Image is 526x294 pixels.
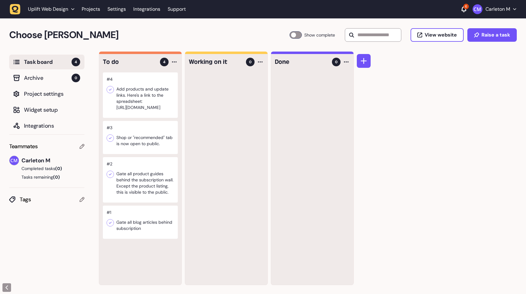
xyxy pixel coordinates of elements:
[473,4,482,14] img: Carleton M
[24,90,80,98] span: Project settings
[463,4,469,9] div: 6
[304,31,335,39] span: Show complete
[9,71,84,85] button: Archive0
[107,4,126,15] a: Settings
[485,6,510,12] p: Carleton M
[24,106,80,114] span: Widget setup
[335,59,337,65] span: 0
[103,58,156,66] h4: To do
[497,265,523,291] iframe: LiveChat chat widget
[168,6,186,12] a: Support
[9,118,84,133] button: Integrations
[28,6,68,12] span: Uplift Web Design
[9,142,38,151] span: Teammates
[10,156,19,165] img: Carleton M
[481,33,510,37] span: Raise a task
[275,58,328,66] h4: Done
[24,58,72,66] span: Task board
[133,4,160,15] a: Integrations
[9,174,84,180] button: Tasks remaining(0)
[55,166,62,171] span: (0)
[9,165,80,172] button: Completed tasks(0)
[425,33,457,37] span: View website
[9,87,84,101] button: Project settings
[72,58,80,66] span: 4
[21,156,84,165] span: Carleton M
[24,74,72,82] span: Archive
[189,58,242,66] h4: Working on it
[10,4,78,15] button: Uplift Web Design
[9,55,84,69] button: Task board4
[24,122,80,130] span: Integrations
[20,195,80,204] span: Tags
[473,4,516,14] button: Carleton M
[9,103,84,117] button: Widget setup
[411,28,464,42] button: View website
[9,28,290,42] h2: Choose Finch
[467,28,517,42] button: Raise a task
[249,59,251,65] span: 0
[72,74,80,82] span: 0
[82,4,100,15] a: Projects
[53,174,60,180] span: (0)
[163,59,166,65] span: 4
